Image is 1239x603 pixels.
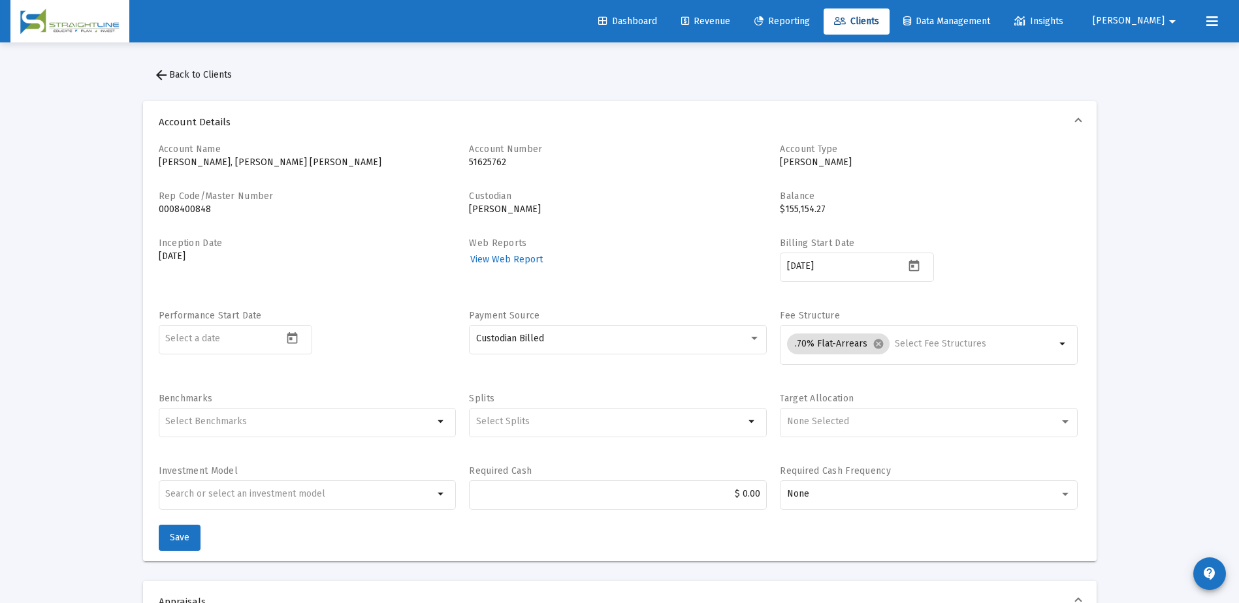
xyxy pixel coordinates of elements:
[1093,16,1165,27] span: [PERSON_NAME]
[780,393,854,404] label: Target Allocation
[671,8,741,35] a: Revenue
[780,238,854,249] label: Billing Start Date
[780,310,840,321] label: Fee Structure
[476,416,745,427] input: Select Splits
[873,338,884,350] mat-icon: cancel
[469,203,767,216] p: [PERSON_NAME]
[834,16,879,27] span: Clients
[780,144,837,155] label: Account Type
[159,393,213,404] label: Benchmarks
[1014,16,1063,27] span: Insights
[153,69,232,80] span: Back to Clients
[469,250,544,269] a: View Web Report
[895,339,1055,349] input: Select Fee Structures
[780,465,890,476] label: Required Cash Frequency
[1055,336,1071,352] mat-icon: arrow_drop_down
[283,328,302,347] button: Open calendar
[787,261,905,271] input: Select a date
[159,310,262,321] label: Performance Start Date
[1202,566,1217,581] mat-icon: contact_support
[469,465,532,476] label: Required Cash
[476,333,544,344] span: Custodian Billed
[434,486,449,502] mat-icon: arrow_drop_down
[754,16,810,27] span: Reporting
[905,256,924,275] button: Open calendar
[159,203,457,216] p: 0008400848
[165,489,434,499] input: undefined
[470,254,543,265] span: View Web Report
[787,331,1055,357] mat-chip-list: Selection
[143,62,242,88] button: Back to Clients
[143,143,1097,561] div: Account Details
[1004,8,1074,35] a: Insights
[476,414,745,429] mat-chip-list: Selection
[469,191,511,202] label: Custodian
[159,238,223,249] label: Inception Date
[787,488,809,499] span: None
[434,414,449,429] mat-icon: arrow_drop_down
[787,333,890,354] mat-chip: .70% Flat-Arrears
[1077,8,1196,34] button: [PERSON_NAME]
[159,250,457,263] p: [DATE]
[469,393,494,404] label: Splits
[903,16,990,27] span: Data Management
[780,203,1078,216] p: $155,154.27
[824,8,890,35] a: Clients
[159,465,238,476] label: Investment Model
[170,532,189,543] span: Save
[20,8,120,35] img: Dashboard
[745,414,760,429] mat-icon: arrow_drop_down
[165,333,283,344] input: Select a date
[588,8,668,35] a: Dashboard
[143,101,1097,143] mat-expansion-panel-header: Account Details
[1165,8,1180,35] mat-icon: arrow_drop_down
[598,16,657,27] span: Dashboard
[159,156,457,169] p: [PERSON_NAME], [PERSON_NAME] [PERSON_NAME]
[469,238,526,249] label: Web Reports
[165,414,434,429] mat-chip-list: Selection
[159,144,221,155] label: Account Name
[159,116,1076,129] span: Account Details
[893,8,1001,35] a: Data Management
[469,144,542,155] label: Account Number
[681,16,730,27] span: Revenue
[159,191,274,202] label: Rep Code/Master Number
[787,416,849,427] span: None Selected
[165,416,434,427] input: Select Benchmarks
[469,156,767,169] p: 51625762
[780,156,1078,169] p: [PERSON_NAME]
[159,525,201,551] button: Save
[476,489,760,499] input: $2000.00
[469,310,539,321] label: Payment Source
[780,191,814,202] label: Balance
[744,8,820,35] a: Reporting
[153,67,169,83] mat-icon: arrow_back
